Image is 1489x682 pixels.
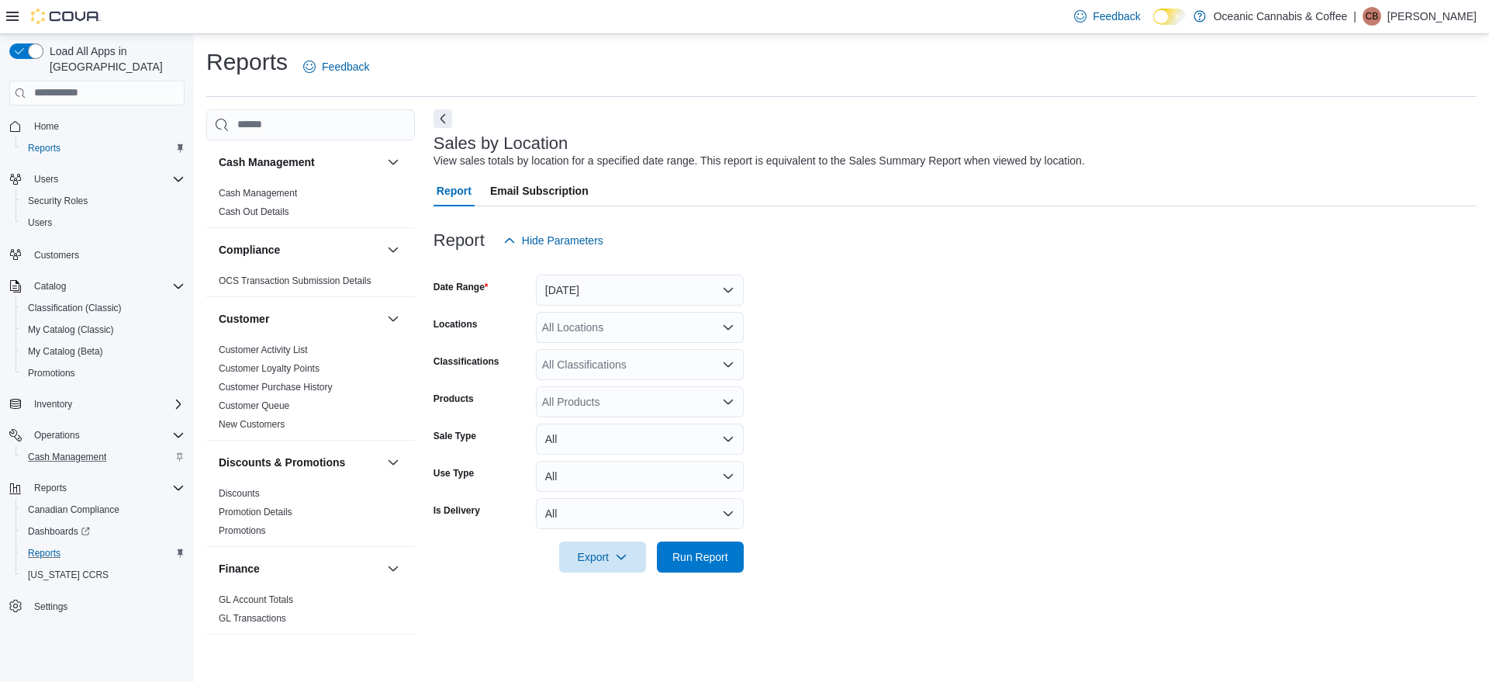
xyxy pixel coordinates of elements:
[22,566,185,584] span: Washington CCRS
[219,524,266,537] span: Promotions
[1366,7,1379,26] span: CB
[34,120,59,133] span: Home
[22,544,67,563] a: Reports
[219,382,333,393] a: Customer Purchase History
[22,342,109,361] a: My Catalog (Beta)
[28,367,75,379] span: Promotions
[219,275,371,286] a: OCS Transaction Submission Details
[22,192,185,210] span: Security Roles
[3,424,191,446] button: Operations
[16,362,191,384] button: Promotions
[22,522,185,541] span: Dashboards
[219,188,297,199] a: Cash Management
[16,499,191,521] button: Canadian Compliance
[22,364,81,383] a: Promotions
[219,400,289,411] a: Customer Queue
[384,310,402,328] button: Customer
[219,381,333,393] span: Customer Purchase History
[3,168,191,190] button: Users
[672,549,728,565] span: Run Report
[384,559,402,578] button: Finance
[219,649,268,664] h3: Inventory
[28,117,65,136] a: Home
[219,525,266,536] a: Promotions
[219,594,293,606] span: GL Account Totals
[28,547,60,559] span: Reports
[28,569,109,581] span: [US_STATE] CCRS
[1093,9,1140,24] span: Feedback
[28,479,185,497] span: Reports
[206,590,415,634] div: Finance
[219,344,308,355] a: Customer Activity List
[384,647,402,666] button: Inventory
[219,613,286,624] a: GL Transactions
[28,525,90,538] span: Dashboards
[219,363,320,374] a: Customer Loyalty Points
[219,455,381,470] button: Discounts & Promotions
[3,115,191,137] button: Home
[219,594,293,605] a: GL Account Totals
[490,175,589,206] span: Email Subscription
[536,461,744,492] button: All
[22,544,185,563] span: Reports
[297,51,375,82] a: Feedback
[22,522,96,541] a: Dashboards
[28,142,60,154] span: Reports
[219,649,381,664] button: Inventory
[206,484,415,546] div: Discounts & Promotions
[219,419,285,430] a: New Customers
[16,137,191,159] button: Reports
[34,173,58,185] span: Users
[28,244,185,264] span: Customers
[16,212,191,234] button: Users
[1363,7,1381,26] div: Cristine Bartolome
[434,231,485,250] h3: Report
[206,47,288,78] h1: Reports
[219,400,289,412] span: Customer Queue
[34,249,79,261] span: Customers
[206,184,415,227] div: Cash Management
[3,477,191,499] button: Reports
[34,601,67,613] span: Settings
[434,430,476,442] label: Sale Type
[16,564,191,586] button: [US_STATE] CCRS
[522,233,603,248] span: Hide Parameters
[219,561,381,576] button: Finance
[384,153,402,171] button: Cash Management
[28,597,74,616] a: Settings
[219,206,289,218] span: Cash Out Details
[1387,7,1477,26] p: [PERSON_NAME]
[434,281,489,293] label: Date Range
[219,206,289,217] a: Cash Out Details
[16,446,191,468] button: Cash Management
[1068,1,1146,32] a: Feedback
[3,595,191,618] button: Settings
[536,498,744,529] button: All
[22,139,185,158] span: Reports
[1353,7,1356,26] p: |
[16,297,191,319] button: Classification (Classic)
[536,424,744,455] button: All
[28,277,185,296] span: Catalog
[219,154,315,170] h3: Cash Management
[434,134,568,153] h3: Sales by Location
[3,393,191,415] button: Inventory
[22,566,115,584] a: [US_STATE] CCRS
[22,299,128,317] a: Classification (Classic)
[16,341,191,362] button: My Catalog (Beta)
[34,280,66,293] span: Catalog
[3,243,191,265] button: Customers
[34,429,80,441] span: Operations
[1214,7,1348,26] p: Oceanic Cannabis & Coffee
[3,275,191,297] button: Catalog
[28,246,85,265] a: Customers
[22,342,185,361] span: My Catalog (Beta)
[22,500,185,519] span: Canadian Compliance
[219,506,292,518] span: Promotion Details
[559,542,646,573] button: Export
[22,500,126,519] a: Canadian Compliance
[28,216,52,229] span: Users
[22,320,120,339] a: My Catalog (Classic)
[22,213,185,232] span: Users
[28,426,86,445] button: Operations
